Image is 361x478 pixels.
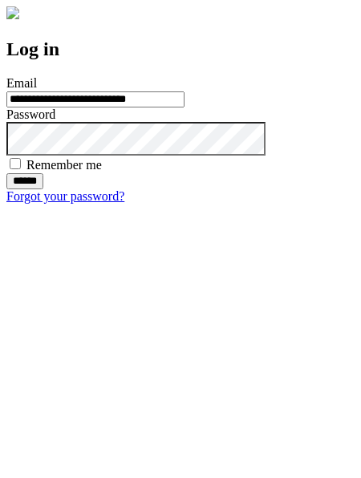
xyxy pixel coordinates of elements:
[6,189,124,203] a: Forgot your password?
[26,158,102,172] label: Remember me
[6,38,355,60] h2: Log in
[6,6,19,19] img: logo-4e3dc11c47720685a147b03b5a06dd966a58ff35d612b21f08c02c0306f2b779.png
[6,76,37,90] label: Email
[6,107,55,121] label: Password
